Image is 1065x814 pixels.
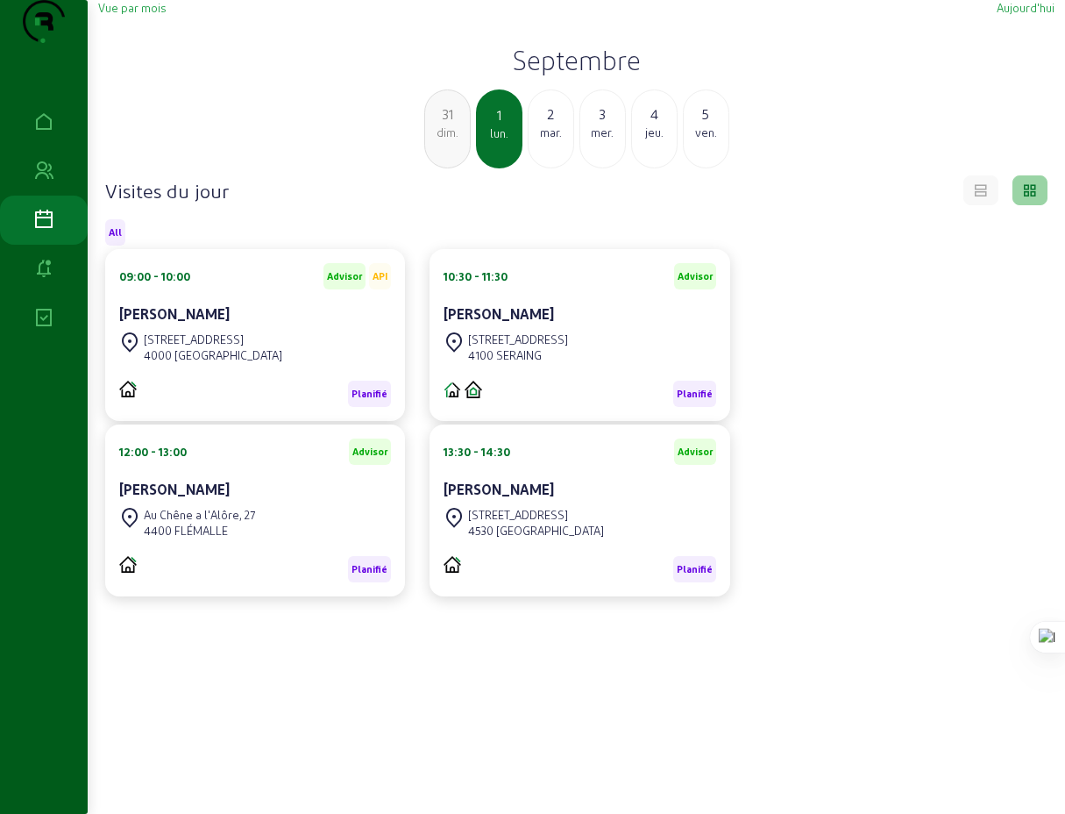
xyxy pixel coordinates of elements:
span: Aujourd'hui [997,1,1054,14]
span: API [373,270,387,282]
h4: Visites du jour [105,178,229,203]
div: 3 [580,104,625,125]
div: 4000 [GEOGRAPHIC_DATA] [144,347,282,363]
div: 4 [632,104,677,125]
div: mar. [529,125,573,140]
div: jeu. [632,125,677,140]
div: 5 [684,104,728,125]
div: ven. [684,125,728,140]
div: 4100 SERAING [468,347,568,363]
span: Planifié [677,563,713,575]
div: 09:00 - 10:00 [119,268,190,284]
div: dim. [425,125,470,140]
div: 4530 [GEOGRAPHIC_DATA] [468,523,604,539]
div: mer. [580,125,625,140]
span: Advisor [352,446,387,458]
cam-card-title: [PERSON_NAME] [119,305,230,322]
span: Advisor [327,270,362,282]
img: CIME [444,381,461,398]
img: PVELEC [119,381,137,397]
span: Vue par mois [98,1,166,14]
div: 2 [529,104,573,125]
span: Planifié [351,388,387,400]
span: Planifié [677,388,713,400]
div: 12:00 - 13:00 [119,444,187,460]
div: 31 [425,104,470,125]
cam-card-title: [PERSON_NAME] [444,305,554,322]
div: 13:30 - 14:30 [444,444,510,460]
div: [STREET_ADDRESS] [468,507,604,523]
cam-card-title: [PERSON_NAME] [119,481,230,497]
div: 1 [478,104,521,125]
span: Advisor [678,446,713,458]
div: [STREET_ADDRESS] [468,332,568,347]
img: PVELEC [119,556,137,573]
div: 10:30 - 11:30 [444,268,508,284]
div: Au Chêne a l'Alôre, 27 [144,507,255,523]
cam-card-title: [PERSON_NAME] [444,481,554,497]
img: PVELEC [444,556,461,573]
span: Planifié [351,563,387,575]
div: [STREET_ADDRESS] [144,332,282,347]
div: lun. [478,125,521,141]
h2: Septembre [98,44,1054,75]
img: CITI [465,381,482,397]
span: Advisor [678,270,713,282]
span: All [109,226,122,239]
div: 4400 FLÉMALLE [144,523,255,539]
